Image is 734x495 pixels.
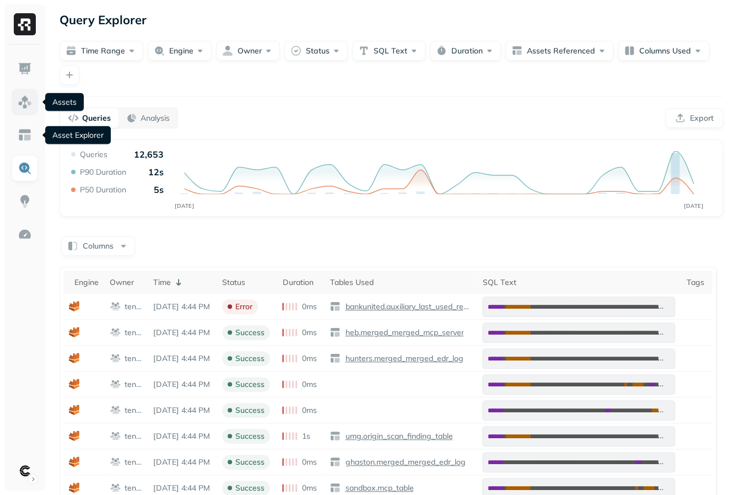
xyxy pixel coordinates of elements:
p: tenants [125,431,142,442]
button: Export [665,108,723,128]
button: Assets Referenced [505,41,613,61]
tspan: [DATE] [684,202,703,209]
p: success [235,483,265,493]
button: Duration [430,41,501,61]
p: Aug 25, 2025 4:44 PM [153,457,211,467]
img: table [330,301,341,312]
p: 12,653 [134,149,164,160]
p: tenants [125,353,142,364]
p: Queries [82,113,111,123]
a: heb.merged_merged_mcp_server [341,327,463,338]
img: Asset Explorer [18,128,32,142]
img: workgroup [110,327,121,338]
div: Duration [282,277,319,288]
p: 0ms [301,302,316,312]
img: Ryft [14,13,36,35]
p: sandbox.mcp_table [343,483,413,493]
a: bankunited.auxiliary_last_used_records [341,302,471,312]
img: workgroup [110,431,121,442]
button: SQL Text [352,41,425,61]
img: Optimization [18,227,32,241]
img: workgroup [110,482,121,493]
img: table [330,456,341,467]
p: error [235,302,252,312]
a: hunters.merged_merged_edr_log [341,353,463,364]
p: 0ms [301,405,316,416]
div: Status [222,277,271,288]
p: heb.merged_merged_mcp_server [343,327,463,338]
p: Aug 25, 2025 4:44 PM [153,483,211,493]
img: workgroup [110,379,121,390]
p: Query Explorer [60,10,147,30]
p: Aug 25, 2025 4:44 PM [153,379,211,390]
img: workgroup [110,405,121,416]
p: tenants [125,457,142,467]
div: SQL Text [482,277,675,288]
p: 0ms [301,457,316,467]
p: 0ms [301,353,316,364]
div: Time [153,276,211,289]
p: Analysis [141,113,170,123]
p: tenants [125,302,142,312]
button: Engine [148,41,212,61]
p: Aug 25, 2025 4:44 PM [153,302,211,312]
div: Tables Used [330,277,471,288]
button: Columns [61,236,135,256]
img: table [330,327,341,338]
img: workgroup [110,301,121,312]
p: 0ms [301,327,316,338]
p: 1s [301,431,310,442]
div: Tags [686,277,707,288]
p: 12s [148,166,164,177]
p: success [235,379,265,390]
p: P90 Duration [80,167,126,177]
img: Insights [18,194,32,208]
p: hunters.merged_merged_edr_log [343,353,463,364]
p: Aug 25, 2025 4:44 PM [153,431,211,442]
p: success [235,405,265,416]
a: sandbox.mcp_table [341,483,413,493]
button: Owner [216,41,280,61]
p: success [235,327,265,338]
p: 0ms [301,483,316,493]
p: tenants [125,327,142,338]
a: ghaston.merged_merged_edr_log [341,457,465,467]
img: Query Explorer [18,161,32,175]
button: Columns Used [618,41,709,61]
p: 5s [154,184,164,195]
p: success [235,431,265,442]
div: Engine [74,277,99,288]
img: workgroup [110,353,121,364]
img: table [330,431,341,442]
p: Aug 25, 2025 4:44 PM [153,405,211,416]
p: tenants [125,405,142,416]
button: Status [284,41,348,61]
p: bankunited.auxiliary_last_used_records [343,302,471,312]
a: umg.origin_scan_finding_table [341,431,452,442]
div: Asset Explorer [45,126,111,144]
img: Assets [18,95,32,109]
p: ghaston.merged_merged_edr_log [343,457,465,467]
p: Queries [80,149,107,160]
p: P50 Duration [80,185,126,195]
img: table [330,353,341,364]
img: table [330,482,341,493]
p: Aug 25, 2025 4:44 PM [153,353,211,364]
p: tenants [125,379,142,390]
img: Clutch [17,463,33,478]
p: 0ms [301,379,316,390]
p: Aug 25, 2025 4:44 PM [153,327,211,338]
div: Owner [110,277,142,288]
tspan: [DATE] [175,202,194,209]
button: Time Range [60,41,143,61]
p: success [235,353,265,364]
p: umg.origin_scan_finding_table [343,431,452,442]
img: Dashboard [18,62,32,76]
p: success [235,457,265,467]
p: tenants [125,483,142,493]
div: Assets [45,93,84,111]
img: workgroup [110,456,121,467]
